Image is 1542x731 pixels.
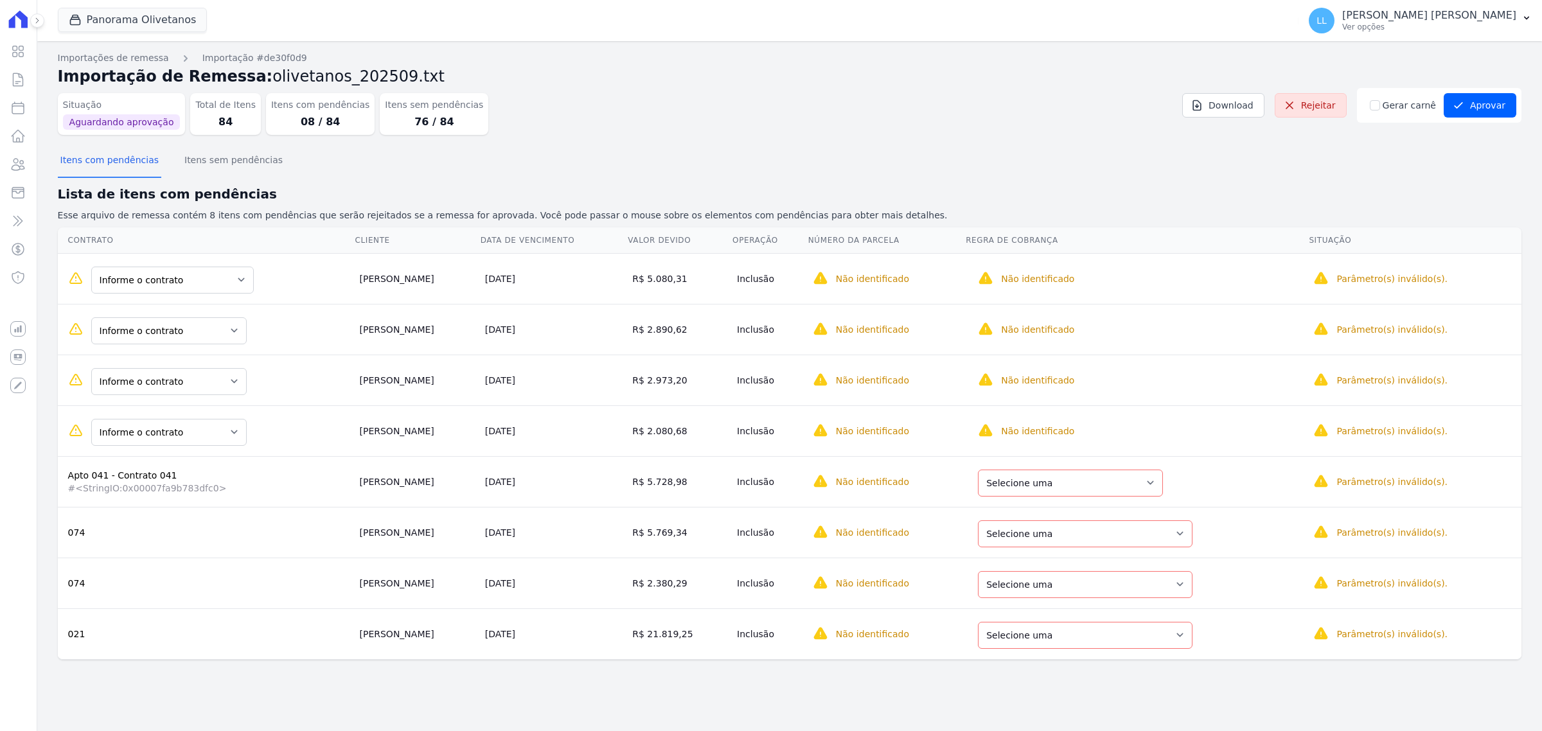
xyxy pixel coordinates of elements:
[385,114,483,130] dd: 76 / 84
[355,558,480,608] td: [PERSON_NAME]
[1336,425,1448,437] p: Parâmetro(s) inválido(s).
[480,304,628,355] td: [DATE]
[732,558,808,608] td: Inclusão
[1298,3,1542,39] button: LL [PERSON_NAME] [PERSON_NAME] Ver opções
[480,227,628,254] th: Data de Vencimento
[63,114,181,130] span: Aguardando aprovação
[1001,374,1074,387] p: Não identificado
[1336,272,1448,285] p: Parâmetro(s) inválido(s).
[1308,227,1521,254] th: Situação
[195,98,256,112] dt: Total de Itens
[1001,323,1074,336] p: Não identificado
[808,227,965,254] th: Número da Parcela
[732,253,808,304] td: Inclusão
[627,355,732,405] td: R$ 2.973,20
[355,456,480,507] td: [PERSON_NAME]
[1316,16,1327,25] span: LL
[627,405,732,456] td: R$ 2.080,68
[836,526,909,539] p: Não identificado
[480,558,628,608] td: [DATE]
[836,577,909,590] p: Não identificado
[58,65,1521,88] h2: Importação de Remessa:
[1336,475,1448,488] p: Parâmetro(s) inválido(s).
[271,98,369,112] dt: Itens com pendências
[480,456,628,507] td: [DATE]
[1444,93,1516,118] button: Aprovar
[58,227,355,254] th: Contrato
[1336,628,1448,640] p: Parâmetro(s) inválido(s).
[182,145,285,178] button: Itens sem pendências
[1336,374,1448,387] p: Parâmetro(s) inválido(s).
[480,405,628,456] td: [DATE]
[627,507,732,558] td: R$ 5.769,34
[836,425,909,437] p: Não identificado
[732,304,808,355] td: Inclusão
[68,578,85,588] a: 074
[732,227,808,254] th: Operação
[271,114,369,130] dd: 08 / 84
[1182,93,1264,118] a: Download
[732,608,808,659] td: Inclusão
[385,98,483,112] dt: Itens sem pendências
[627,456,732,507] td: R$ 5.728,98
[58,51,169,65] a: Importações de remessa
[58,209,1521,222] p: Esse arquivo de remessa contém 8 itens com pendências que serão rejeitados se a remessa for aprov...
[836,628,909,640] p: Não identificado
[732,456,808,507] td: Inclusão
[68,482,350,495] span: #<StringIO:0x00007fa9b783dfc0>
[627,304,732,355] td: R$ 2.890,62
[355,405,480,456] td: [PERSON_NAME]
[480,608,628,659] td: [DATE]
[1336,526,1448,539] p: Parâmetro(s) inválido(s).
[58,8,208,32] button: Panorama Olivetanos
[1275,93,1347,118] a: Rejeitar
[836,323,909,336] p: Não identificado
[732,507,808,558] td: Inclusão
[836,272,909,285] p: Não identificado
[627,253,732,304] td: R$ 5.080,31
[627,608,732,659] td: R$ 21.819,25
[965,227,1308,254] th: Regra de Cobrança
[355,253,480,304] td: [PERSON_NAME]
[1342,22,1516,32] p: Ver opções
[68,527,85,538] a: 074
[58,145,161,178] button: Itens com pendências
[836,374,909,387] p: Não identificado
[272,67,445,85] span: olivetanos_202509.txt
[355,227,480,254] th: Cliente
[627,558,732,608] td: R$ 2.380,29
[355,507,480,558] td: [PERSON_NAME]
[1336,577,1448,590] p: Parâmetro(s) inválido(s).
[732,355,808,405] td: Inclusão
[63,98,181,112] dt: Situação
[1001,425,1074,437] p: Não identificado
[68,470,177,480] a: Apto 041 - Contrato 041
[627,227,732,254] th: Valor devido
[355,355,480,405] td: [PERSON_NAME]
[202,51,307,65] a: Importação #de30f0d9
[355,608,480,659] td: [PERSON_NAME]
[355,304,480,355] td: [PERSON_NAME]
[1383,99,1436,112] label: Gerar carnê
[68,629,85,639] a: 021
[480,253,628,304] td: [DATE]
[836,475,909,488] p: Não identificado
[480,355,628,405] td: [DATE]
[1001,272,1074,285] p: Não identificado
[58,51,1521,65] nav: Breadcrumb
[732,405,808,456] td: Inclusão
[195,114,256,130] dd: 84
[1342,9,1516,22] p: [PERSON_NAME] [PERSON_NAME]
[58,184,1521,204] h2: Lista de itens com pendências
[1336,323,1448,336] p: Parâmetro(s) inválido(s).
[480,507,628,558] td: [DATE]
